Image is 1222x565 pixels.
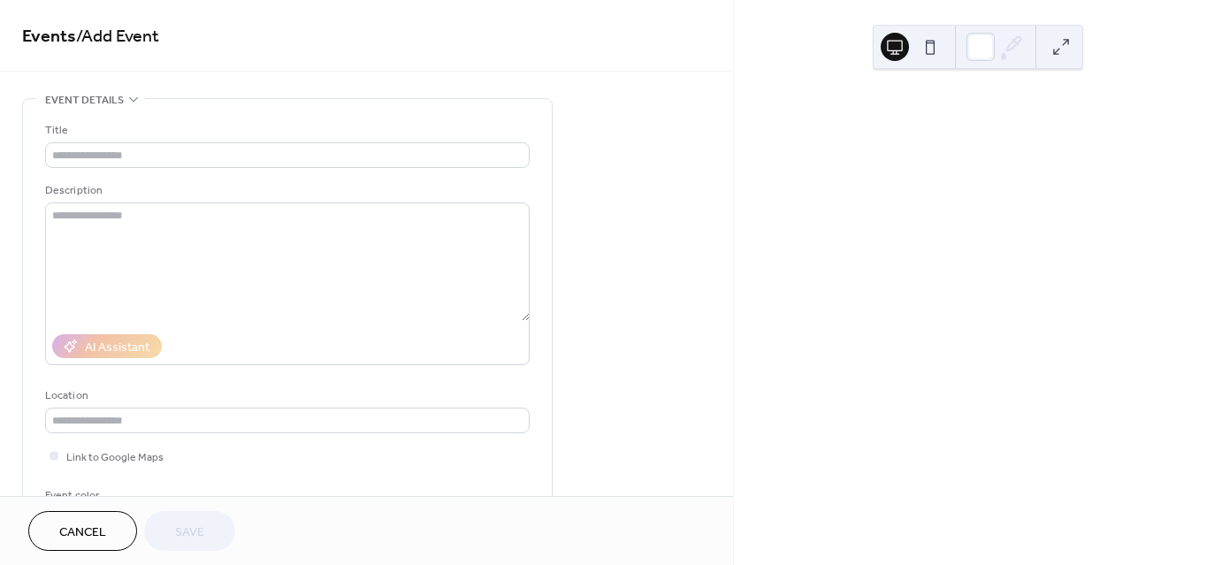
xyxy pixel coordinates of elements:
div: Description [45,181,526,200]
a: Events [22,19,76,54]
button: Cancel [28,511,137,551]
span: Event details [45,91,124,110]
span: / Add Event [76,19,159,54]
div: Location [45,386,526,405]
div: Title [45,121,526,140]
span: Link to Google Maps [66,448,164,467]
div: Event color [45,486,178,505]
span: Cancel [59,523,106,542]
